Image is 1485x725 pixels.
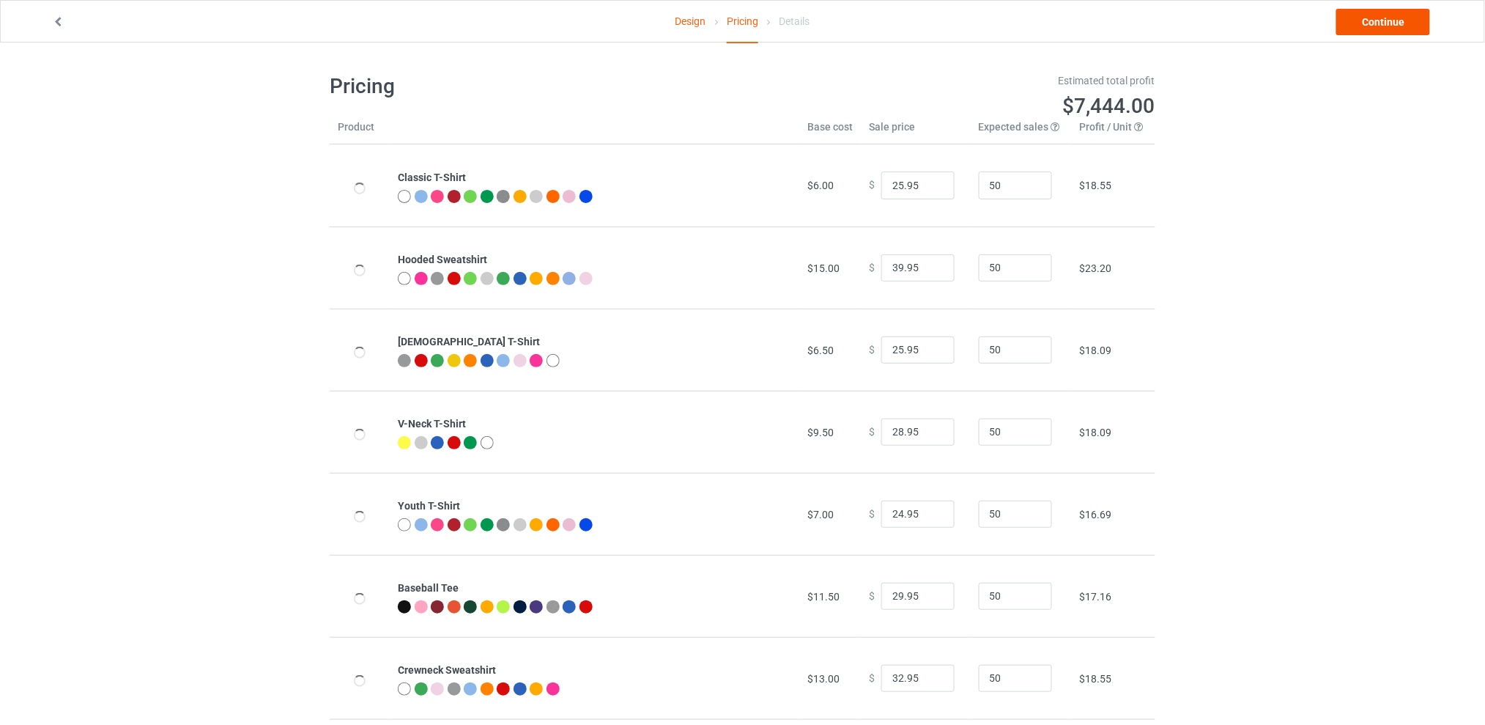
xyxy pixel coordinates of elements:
[753,73,1156,88] div: Estimated total profit
[1080,180,1112,191] span: $18.55
[398,336,540,347] b: [DEMOGRAPHIC_DATA] T-Shirt
[799,119,861,144] th: Base cost
[807,509,834,520] span: $7.00
[497,190,510,203] img: heather_texture.png
[497,518,510,531] img: heather_texture.png
[1063,94,1155,118] span: $7,444.00
[1336,9,1430,35] a: Continue
[869,426,875,438] span: $
[1072,119,1155,144] th: Profit / Unit
[727,1,758,43] div: Pricing
[1080,262,1112,274] span: $23.20
[807,673,840,685] span: $13.00
[1080,673,1112,685] span: $18.55
[869,262,875,273] span: $
[398,582,459,594] b: Baseball Tee
[807,262,840,274] span: $15.00
[807,180,834,191] span: $6.00
[1080,591,1112,603] span: $17.16
[1080,345,1112,356] span: $18.09
[398,500,460,512] b: Youth T-Shirt
[330,73,733,100] h1: Pricing
[869,344,875,356] span: $
[869,672,875,684] span: $
[330,119,390,144] th: Product
[807,427,834,438] span: $9.50
[675,1,706,42] a: Design
[807,591,840,603] span: $11.50
[779,1,810,42] div: Details
[398,664,496,676] b: Crewneck Sweatshirt
[398,172,466,183] b: Classic T-Shirt
[547,600,560,614] img: heather_texture.png
[869,590,875,602] span: $
[1080,509,1112,520] span: $16.69
[1080,427,1112,438] span: $18.09
[861,119,971,144] th: Sale price
[398,254,487,265] b: Hooded Sweatshirt
[971,119,1072,144] th: Expected sales
[398,418,466,430] b: V-Neck T-Shirt
[807,345,834,356] span: $6.50
[869,508,875,520] span: $
[869,180,875,191] span: $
